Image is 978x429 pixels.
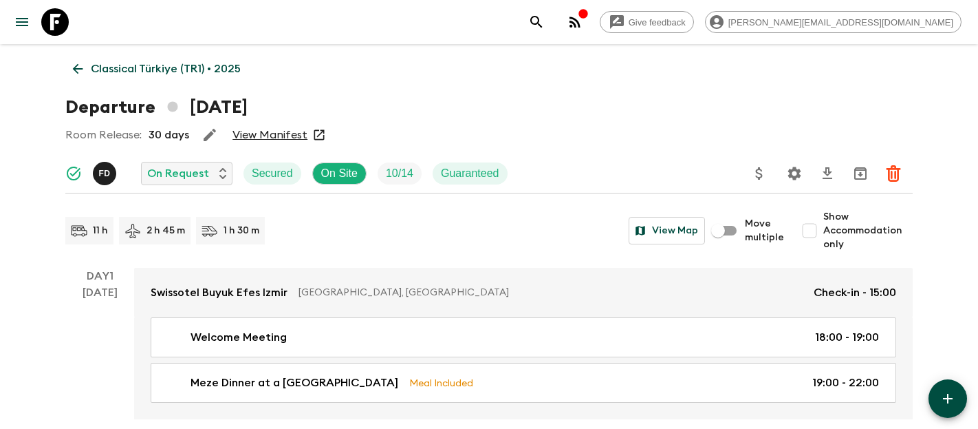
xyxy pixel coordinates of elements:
[823,210,913,251] span: Show Accommodation only
[65,55,248,83] a: Classical Türkiye (TR1) • 2025
[814,160,841,187] button: Download CSV
[151,363,896,403] a: Meze Dinner at a [GEOGRAPHIC_DATA]Meal Included19:00 - 22:00
[98,168,110,179] p: F D
[600,11,694,33] a: Give feedback
[705,11,961,33] div: [PERSON_NAME][EMAIL_ADDRESS][DOMAIN_NAME]
[93,162,119,185] button: FD
[83,284,118,419] div: [DATE]
[232,128,307,142] a: View Manifest
[386,165,413,182] p: 10 / 14
[65,127,142,143] p: Room Release:
[621,17,693,28] span: Give feedback
[721,17,961,28] span: [PERSON_NAME][EMAIL_ADDRESS][DOMAIN_NAME]
[312,163,367,185] div: On Site
[880,160,907,187] button: Delete
[134,268,913,317] a: Swissotel Buyuk Efes Izmir[GEOGRAPHIC_DATA], [GEOGRAPHIC_DATA]Check-in - 15:00
[378,163,422,185] div: Trip Fill
[93,224,108,238] p: 11 h
[745,217,785,244] span: Move multiple
[298,286,803,300] p: [GEOGRAPHIC_DATA], [GEOGRAPHIC_DATA]
[252,165,293,182] p: Secured
[191,375,398,391] p: Meze Dinner at a [GEOGRAPHIC_DATA]
[815,329,879,346] p: 18:00 - 19:00
[629,217,705,244] button: View Map
[8,8,36,36] button: menu
[65,268,134,284] p: Day 1
[149,127,189,143] p: 30 days
[151,284,287,301] p: Swissotel Buyuk Efes Izmir
[65,165,82,182] svg: Synced Successfully
[441,165,499,182] p: Guaranteed
[191,329,287,346] p: Welcome Meeting
[814,284,896,301] p: Check-in - 15:00
[224,224,259,238] p: 1 h 30 m
[151,317,896,357] a: Welcome Meeting18:00 - 19:00
[409,375,473,390] p: Meal Included
[147,165,209,182] p: On Request
[847,160,874,187] button: Archive (Completed, Cancelled or Unsynced Departures only)
[781,160,808,187] button: Settings
[523,8,550,36] button: search adventures
[812,375,879,391] p: 19:00 - 22:00
[146,224,185,238] p: 2 h 45 m
[746,160,773,187] button: Update Price, Early Bird Discount and Costs
[65,94,248,121] h1: Departure [DATE]
[243,163,301,185] div: Secured
[321,165,358,182] p: On Site
[93,166,119,177] span: Fatih Develi
[91,61,241,77] p: Classical Türkiye (TR1) • 2025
